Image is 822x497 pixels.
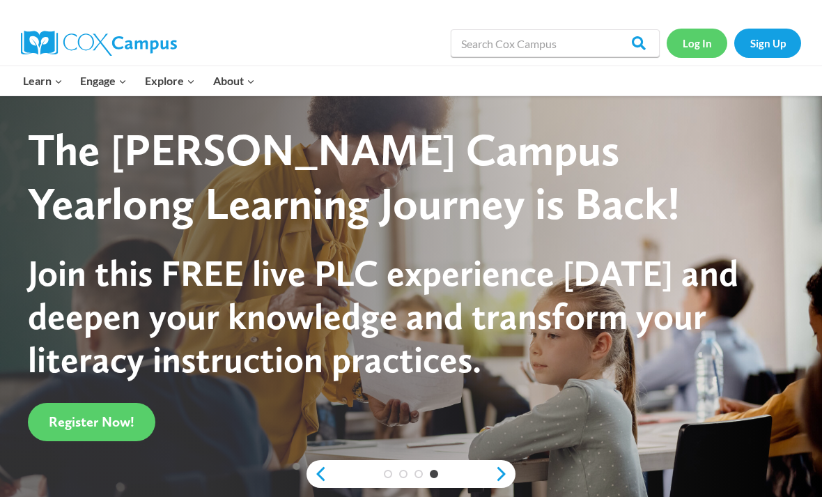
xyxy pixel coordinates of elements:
nav: Secondary Navigation [667,29,801,57]
a: Log In [667,29,727,57]
a: Sign Up [734,29,801,57]
input: Search Cox Campus [451,29,660,57]
a: Register Now! [28,403,155,441]
button: Child menu of Explore [136,66,204,95]
img: Cox Campus [21,31,177,56]
a: 4 [430,470,438,478]
span: Register Now! [49,413,134,430]
span: Join this FREE live PLC experience [DATE] and deepen your knowledge and transform your literacy i... [28,251,738,382]
a: 1 [384,470,392,478]
a: previous [307,466,327,482]
button: Child menu of Engage [72,66,137,95]
button: Child menu of Learn [14,66,72,95]
a: next [495,466,515,482]
div: content slider buttons [307,460,515,488]
a: 3 [414,470,423,478]
div: The [PERSON_NAME] Campus Yearlong Learning Journey is Back! [28,123,771,231]
nav: Primary Navigation [14,66,263,95]
a: 2 [399,470,408,478]
button: Child menu of About [204,66,264,95]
